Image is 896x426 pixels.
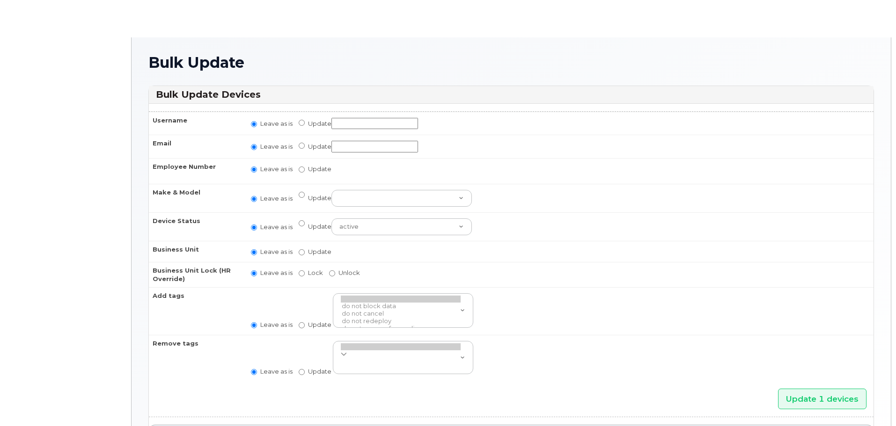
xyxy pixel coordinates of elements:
label: Unlock [329,268,360,277]
label: Leave as is [251,165,293,173]
label: Lock [299,268,323,277]
label: Leave as is [251,320,293,329]
th: Device Status [149,212,242,241]
input: Update [299,166,305,173]
label: Leave as is [251,223,293,231]
input: Leave as is [251,224,257,231]
input: Lock [299,270,305,276]
th: Business Unit Lock (HR Override) [149,262,242,287]
input: Update [331,118,418,130]
select: Update [331,218,472,235]
input: Update [299,120,305,126]
label: Leave as is [251,142,293,151]
input: Leave as is [251,249,257,255]
option: do not remove forwarding [341,325,461,332]
th: Business Unit [149,241,242,262]
h1: Bulk Update [148,54,874,71]
label: Leave as is [251,367,293,376]
input: Leave as is [251,369,257,375]
select: Update [331,190,472,207]
label: Update [299,190,472,207]
label: Leave as is [251,194,293,203]
label: Leave as is [251,268,293,277]
th: Email [149,135,242,158]
label: Update [299,320,331,329]
h3: Bulk Update Devices [156,88,867,101]
input: Unlock [329,270,335,276]
input: Leave as is [251,322,257,328]
input: Leave as is [251,196,257,202]
th: Add tags [149,287,242,335]
label: Update [299,367,331,376]
input: Leave as is [251,166,257,173]
input: Update [299,322,305,328]
label: Update [299,165,331,173]
input: Update [299,220,305,226]
option: do not redeploy [341,318,461,325]
input: Update [299,369,305,375]
label: Update [299,141,418,152]
option: do not cancel [341,310,461,318]
label: Update [299,118,418,130]
input: Update [299,143,305,149]
input: Leave as is [251,270,257,276]
input: Update [299,249,305,255]
input: Update 1 devices [778,389,867,410]
input: Update [331,141,418,152]
th: Employee Number [149,158,242,184]
label: Leave as is [251,247,293,256]
label: Update [299,247,331,256]
label: Update [299,218,472,235]
th: Make & Model [149,184,242,212]
th: Username [149,112,242,135]
input: Update [299,192,305,198]
label: Leave as is [251,119,293,128]
input: Leave as is [251,144,257,150]
input: Leave as is [251,121,257,127]
th: Remove tags [149,335,242,381]
option: do not block data [341,303,461,310]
